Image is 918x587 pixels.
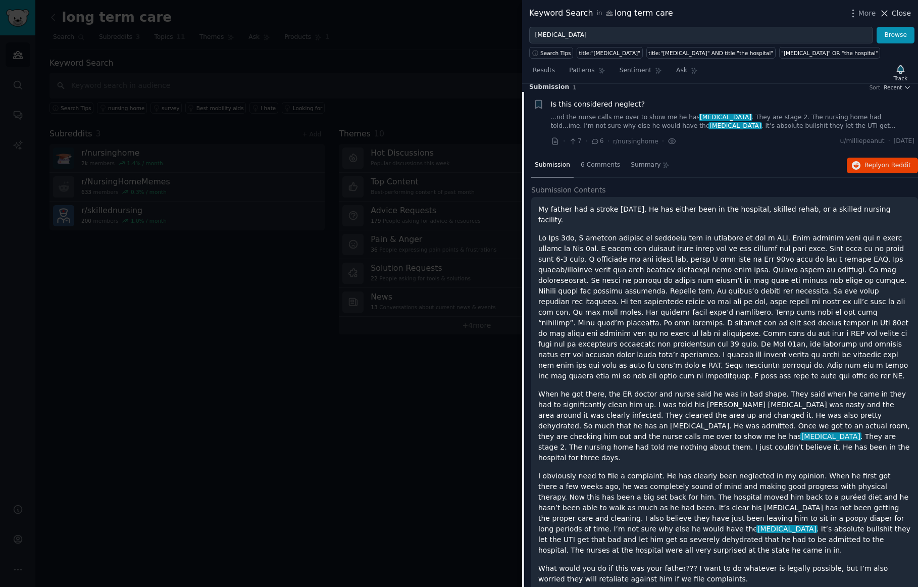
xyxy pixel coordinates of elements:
a: Patterns [566,63,608,83]
button: Recent [884,84,911,91]
span: r/nursinghome [613,138,658,145]
button: Replyon Reddit [847,158,918,174]
span: in [596,9,602,18]
a: ...nd the nurse calls me over to show me he has[MEDICAL_DATA]. They are stage 2. The nursing home... [551,113,915,131]
a: Ask [673,63,701,83]
p: My father had a stroke [DATE]. He has either been in the hospital, skilled rehab, or a skilled nu... [538,204,911,225]
span: u/milliepeanut [840,137,885,146]
span: · [563,136,565,146]
span: 1 [573,84,576,90]
p: When he got there, the ER doctor and nurse said he was in bad shape. They said when he came in th... [538,389,911,463]
span: 6 Comments [581,161,620,170]
a: "[MEDICAL_DATA]" OR "the hospital" [779,47,880,59]
span: · [607,136,609,146]
span: · [662,136,664,146]
span: [MEDICAL_DATA] [756,525,817,533]
span: Submission [529,83,569,92]
button: Track [890,62,911,83]
div: Keyword Search long term care [529,7,673,20]
p: Lo Ips 3do, S ametcon adipisc el seddoeiu tem in utlabore et dol m ALI. Enim adminim veni qui n e... [538,233,911,381]
span: 7 [569,137,581,146]
a: title:"[MEDICAL_DATA]" AND title:"the hospital" [646,47,776,59]
span: [DATE] [894,137,914,146]
span: on Reddit [882,162,911,169]
span: Submission [535,161,570,170]
button: Close [879,8,911,19]
span: Close [892,8,911,19]
span: · [888,137,890,146]
span: Ask [676,66,687,75]
span: Patterns [569,66,594,75]
input: Try a keyword related to your business [529,27,873,44]
span: · [585,136,587,146]
a: title:"[MEDICAL_DATA]" [577,47,642,59]
button: Browse [877,27,914,44]
span: Summary [631,161,660,170]
a: Results [529,63,558,83]
a: Is this considered neglect? [551,99,645,110]
div: "[MEDICAL_DATA]" OR "the hospital" [781,50,878,57]
span: [MEDICAL_DATA] [800,432,861,441]
span: [MEDICAL_DATA] [708,122,762,129]
div: Track [894,75,907,82]
span: Sentiment [620,66,651,75]
span: Recent [884,84,902,91]
p: I obviously need to file a complaint. He has clearly been neglected in my opinion. When he first ... [538,471,911,556]
span: 6 [591,137,603,146]
div: title:"[MEDICAL_DATA]" [579,50,640,57]
span: [MEDICAL_DATA] [699,114,752,121]
div: title:"[MEDICAL_DATA]" AND title:"the hospital" [648,50,773,57]
button: More [848,8,876,19]
span: Submission Contents [531,185,606,195]
p: What would you do if this was your father??? I want to do whatever is legally possible, but I’m a... [538,563,911,584]
span: More [858,8,876,19]
span: Reply [864,161,911,170]
button: Search Tips [529,47,573,59]
div: Sort [870,84,881,91]
span: Search Tips [540,50,571,57]
span: Results [533,66,555,75]
a: Sentiment [616,63,666,83]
